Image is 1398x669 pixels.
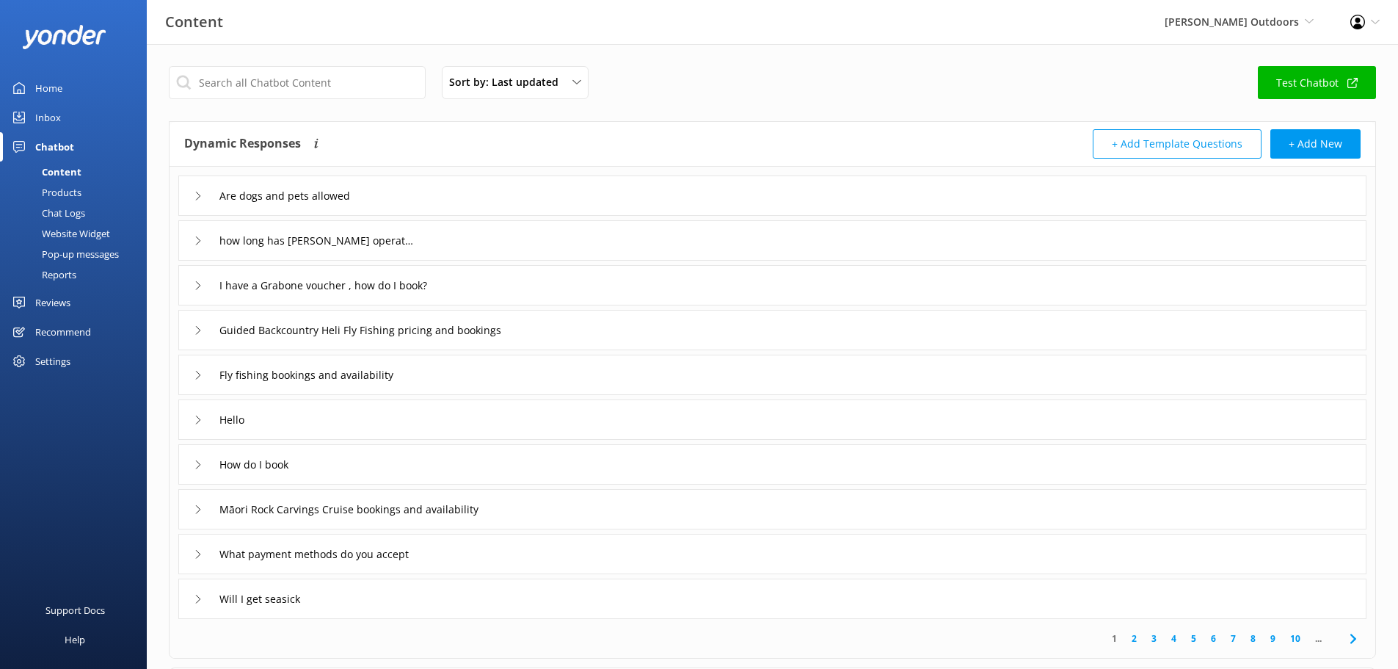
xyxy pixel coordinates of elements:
[1184,632,1204,646] a: 5
[1270,129,1361,159] button: + Add New
[1124,632,1144,646] a: 2
[9,203,85,223] div: Chat Logs
[35,288,70,317] div: Reviews
[1223,632,1243,646] a: 7
[35,347,70,376] div: Settings
[9,264,76,285] div: Reports
[1204,632,1223,646] a: 6
[22,25,106,49] img: yonder-white-logo.png
[9,203,147,223] a: Chat Logs
[9,223,110,244] div: Website Widget
[1308,632,1329,646] span: ...
[1258,66,1376,99] a: Test Chatbot
[1165,15,1299,29] span: [PERSON_NAME] Outdoors
[9,162,81,182] div: Content
[184,129,301,159] h4: Dynamic Responses
[9,264,147,285] a: Reports
[35,73,62,103] div: Home
[35,103,61,132] div: Inbox
[449,74,567,90] span: Sort by: Last updated
[9,244,119,264] div: Pop-up messages
[1283,632,1308,646] a: 10
[1164,632,1184,646] a: 4
[165,10,223,34] h3: Content
[65,625,85,654] div: Help
[1104,632,1124,646] a: 1
[1263,632,1283,646] a: 9
[169,66,426,99] input: Search all Chatbot Content
[9,244,147,264] a: Pop-up messages
[9,182,147,203] a: Products
[1144,632,1164,646] a: 3
[9,182,81,203] div: Products
[9,162,147,182] a: Content
[1243,632,1263,646] a: 8
[35,132,74,162] div: Chatbot
[45,596,105,625] div: Support Docs
[9,223,147,244] a: Website Widget
[1093,129,1262,159] button: + Add Template Questions
[35,317,91,347] div: Recommend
